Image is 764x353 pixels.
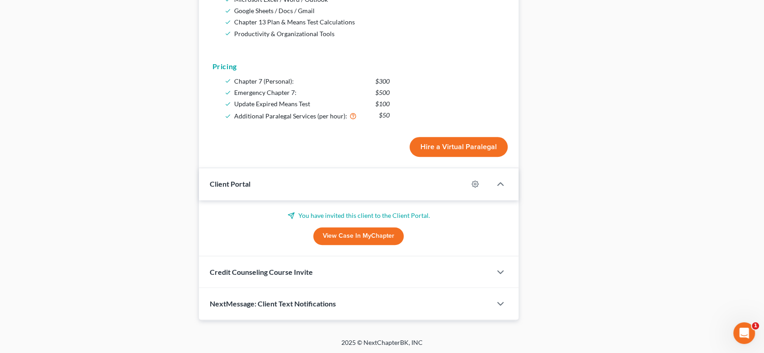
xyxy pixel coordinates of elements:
[212,61,505,72] h5: Pricing
[210,268,313,276] span: Credit Counseling Course Invite
[410,137,508,157] button: Hire a Virtual Paralegal
[234,112,347,120] span: Additional Paralegal Services (per hour):
[210,211,508,220] p: You have invited this client to the Client Portal.
[375,87,390,98] span: $500
[234,89,297,96] span: Emergency Chapter 7:
[752,322,759,329] span: 1
[379,109,390,121] span: $50
[234,100,310,108] span: Update Expired Means Test
[375,98,390,109] span: $100
[234,5,501,16] li: Google Sheets / Docs / Gmail
[733,322,755,344] iframe: Intercom live chat
[210,179,250,188] span: Client Portal
[313,227,404,245] a: View Case in MyChapter
[234,28,501,39] li: Productivity & Organizational Tools
[234,16,501,28] li: Chapter 13 Plan & Means Test Calculations
[234,77,294,85] span: Chapter 7 (Personal):
[210,299,336,308] span: NextMessage: Client Text Notifications
[375,75,390,87] span: $300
